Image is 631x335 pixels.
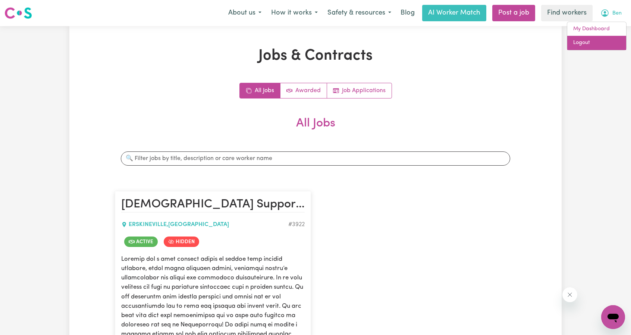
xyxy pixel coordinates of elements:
[124,237,158,247] span: Job is active
[266,5,323,21] button: How it works
[567,36,626,50] a: Logout
[121,197,305,212] h2: Male Support Worker needed with mental health experience
[164,237,199,247] span: Job is hidden
[567,22,627,50] div: My Account
[422,5,486,21] a: AI Worker Match
[4,5,45,11] span: Need any help?
[567,22,626,36] a: My Dashboard
[121,151,510,166] input: 🔍 Filter jobs by title, description or care worker name
[541,5,593,21] a: Find workers
[4,6,32,20] img: Careseekers logo
[327,83,392,98] a: Job applications
[115,47,516,65] h1: Jobs & Contracts
[612,9,622,18] span: Ben
[596,5,627,21] button: My Account
[288,220,305,229] div: Job ID #3922
[121,220,288,229] div: ERSKINEVILLE , [GEOGRAPHIC_DATA]
[280,83,327,98] a: Active jobs
[601,305,625,329] iframe: Button to launch messaging window
[492,5,535,21] a: Post a job
[240,83,280,98] a: All jobs
[4,4,32,22] a: Careseekers logo
[223,5,266,21] button: About us
[562,287,577,302] iframe: Close message
[115,116,516,143] h2: All Jobs
[396,5,419,21] a: Blog
[323,5,396,21] button: Safety & resources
